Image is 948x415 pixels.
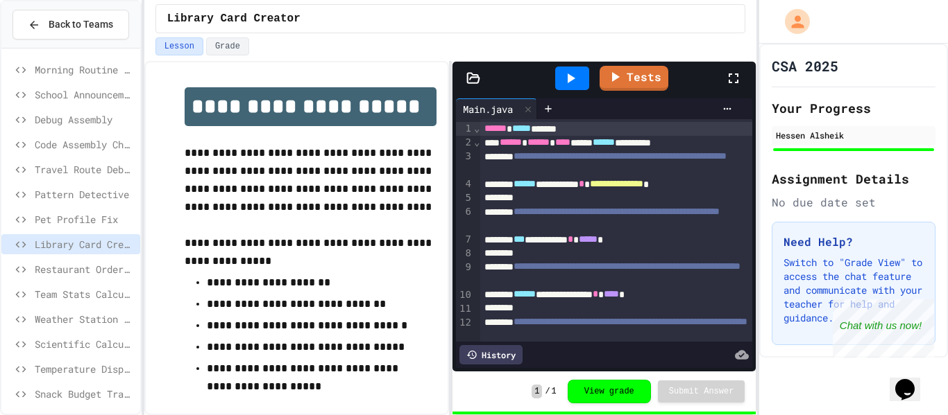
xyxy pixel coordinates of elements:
[35,387,135,401] span: Snack Budget Tracker
[35,287,135,301] span: Team Stats Calculator
[155,37,203,55] button: Lesson
[473,123,480,134] span: Fold line
[532,385,542,398] span: 1
[545,386,550,397] span: /
[35,312,135,326] span: Weather Station Debugger
[35,262,135,276] span: Restaurant Order System
[456,98,537,119] div: Main.java
[206,37,249,55] button: Grade
[12,10,129,39] button: Back to Teams
[669,386,734,397] span: Submit Answer
[456,205,473,233] div: 6
[473,136,480,148] span: Fold line
[772,98,936,118] h2: Your Progress
[35,237,135,251] span: Library Card Creator
[658,380,745,403] button: Submit Answer
[35,187,135,202] span: Pattern Detective
[456,261,473,288] div: 9
[35,87,135,102] span: School Announcements
[35,162,135,177] span: Travel Route Debugger
[456,102,520,116] div: Main.java
[456,302,473,316] div: 11
[35,337,135,351] span: Scientific Calculator
[456,122,473,136] div: 1
[772,56,838,76] h1: CSA 2025
[833,299,934,358] iframe: chat widget
[456,316,473,344] div: 12
[35,362,135,376] span: Temperature Display Fix
[456,191,473,205] div: 5
[456,177,473,191] div: 4
[772,169,936,188] h2: Assignment Details
[772,194,936,211] div: No due date set
[167,10,301,27] span: Library Card Creator
[552,386,557,397] span: 1
[456,288,473,302] div: 10
[890,360,934,401] iframe: chat widget
[784,256,924,325] p: Switch to "Grade View" to access the chat feature and communicate with your teacher for help and ...
[35,112,135,127] span: Debug Assembly
[568,380,651,403] button: View grade
[456,247,473,261] div: 8
[459,345,523,364] div: History
[35,212,135,227] span: Pet Profile Fix
[600,66,668,91] a: Tests
[35,137,135,152] span: Code Assembly Challenge
[784,233,924,250] h3: Need Help?
[456,150,473,177] div: 3
[49,17,113,32] span: Back to Teams
[35,62,135,77] span: Morning Routine Fix
[776,129,931,141] div: Hessen Alsheik
[456,136,473,150] div: 2
[456,233,473,247] div: 7
[770,6,813,37] div: My Account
